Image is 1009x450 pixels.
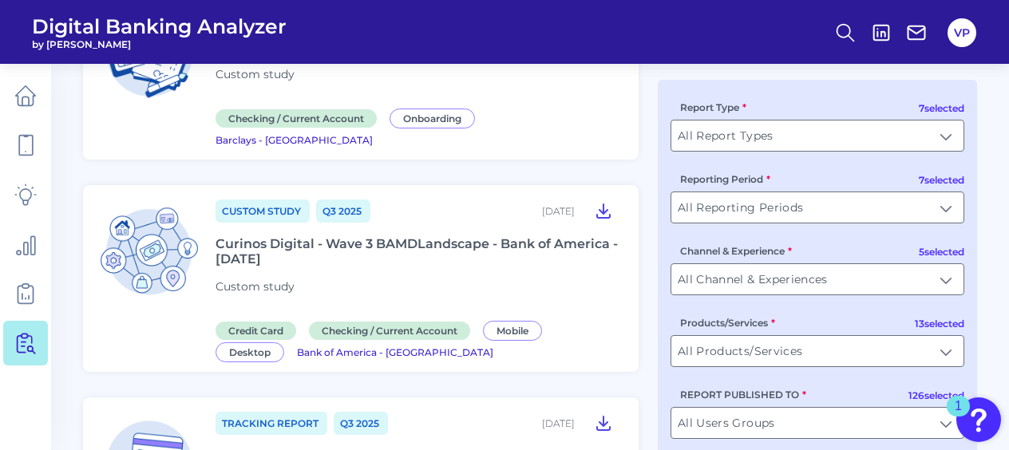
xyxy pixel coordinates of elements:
[680,389,806,401] label: REPORT PUBLISHED TO
[390,109,475,128] span: Onboarding
[309,322,477,337] a: Checking / Current Account
[542,205,575,217] div: [DATE]
[96,198,203,305] img: Credit Card
[216,344,291,359] a: Desktop
[216,110,383,125] a: Checking / Current Account
[483,322,548,337] a: Mobile
[956,397,1001,442] button: Open Resource Center, 1 new notification
[948,18,976,47] button: VP
[316,199,370,223] a: Q3 2025
[390,110,481,125] a: Onboarding
[216,134,373,146] span: Barclays - [GEOGRAPHIC_DATA]
[216,236,619,266] div: Curinos Digital - Wave 3 BAMDLandscape - Bank of America - [DATE]
[32,14,287,38] span: Digital Banking Analyzer
[32,38,287,50] span: by [PERSON_NAME]
[680,173,770,185] label: Reporting Period
[955,406,962,427] div: 1
[680,317,775,329] label: Products/Services
[216,109,377,128] span: Checking / Current Account
[334,412,388,435] a: Q3 2025
[216,412,327,435] a: Tracking Report
[216,279,295,294] span: Custom study
[216,342,284,362] span: Desktop
[309,322,470,340] span: Checking / Current Account
[542,417,575,429] div: [DATE]
[680,101,746,113] label: Report Type
[483,321,542,341] span: Mobile
[216,67,295,81] span: Custom study
[297,344,493,359] a: Bank of America - [GEOGRAPHIC_DATA]
[216,199,310,223] a: Custom Study
[588,410,619,436] button: Credit Card - Mobile and Desktop Servicing Benchmarking Report Q3 2025- KeyBank
[588,198,619,223] button: Curinos Digital - Wave 3 BAMDLandscape - Bank of America - September 2025
[216,322,296,340] span: Credit Card
[297,346,493,358] span: Bank of America - [GEOGRAPHIC_DATA]
[216,322,303,337] a: Credit Card
[680,245,792,257] label: Channel & Experience
[216,132,373,147] a: Barclays - [GEOGRAPHIC_DATA]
